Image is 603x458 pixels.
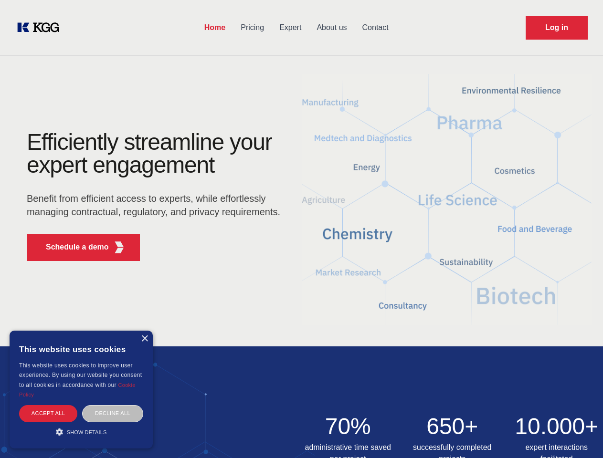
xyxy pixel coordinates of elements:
div: Accept all [19,405,77,422]
a: Pricing [233,15,272,40]
img: KGG Fifth Element RED [113,241,125,253]
button: Schedule a demoKGG Fifth Element RED [27,234,140,261]
h2: 650+ [406,415,499,438]
a: Expert [272,15,309,40]
a: Contact [355,15,396,40]
h1: Efficiently streamline your expert engagement [27,131,286,177]
iframe: Chat Widget [555,412,603,458]
a: Request Demo [526,16,588,40]
span: Show details [67,429,107,435]
p: Schedule a demo [46,241,109,253]
img: KGG Fifth Element RED [302,62,592,337]
div: Decline all [82,405,143,422]
p: Benefit from efficient access to experts, while effortlessly managing contractual, regulatory, an... [27,192,286,219]
div: Show details [19,427,143,437]
a: Cookie Policy [19,382,136,397]
div: Close [141,335,148,343]
span: This website uses cookies to improve user experience. By using our website you consent to all coo... [19,362,142,388]
div: This website uses cookies [19,338,143,361]
h2: 70% [302,415,395,438]
a: KOL Knowledge Platform: Talk to Key External Experts (KEE) [15,20,67,35]
a: About us [309,15,354,40]
a: Home [197,15,233,40]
